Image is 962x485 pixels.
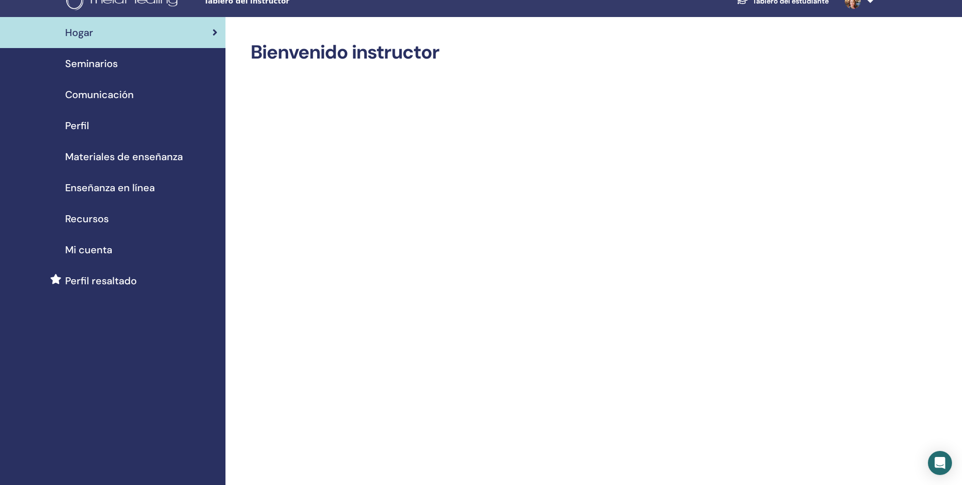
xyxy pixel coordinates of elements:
[65,149,183,164] span: Materiales de enseñanza
[65,273,137,288] span: Perfil resaltado
[65,180,155,195] span: Enseñanza en línea
[65,87,134,102] span: Comunicación
[928,451,952,475] div: Open Intercom Messenger
[65,25,93,40] span: Hogar
[65,242,112,257] span: Mi cuenta
[65,56,118,71] span: Seminarios
[65,211,109,226] span: Recursos
[251,41,857,64] h2: Bienvenido instructor
[65,118,89,133] span: Perfil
